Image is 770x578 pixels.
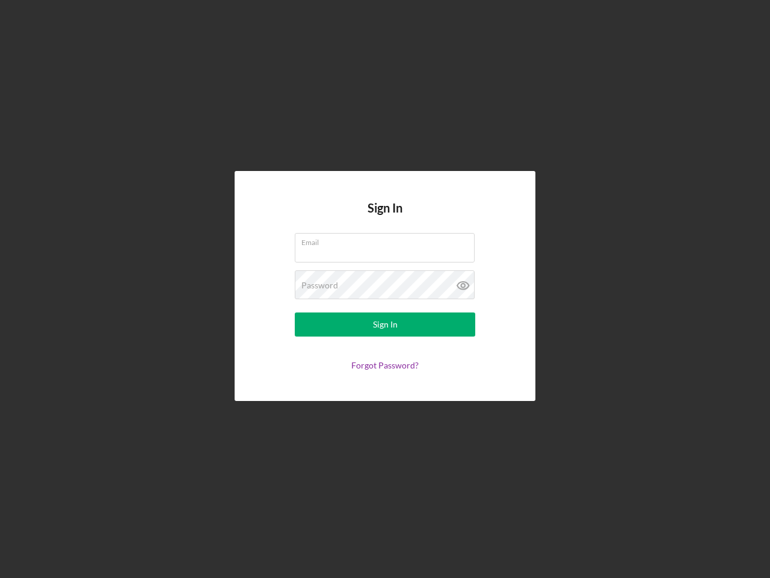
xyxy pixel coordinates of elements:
a: Forgot Password? [351,360,419,370]
div: Sign In [373,312,398,337]
label: Password [301,281,338,290]
h4: Sign In [368,201,402,233]
button: Sign In [295,312,475,337]
label: Email [301,234,475,247]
